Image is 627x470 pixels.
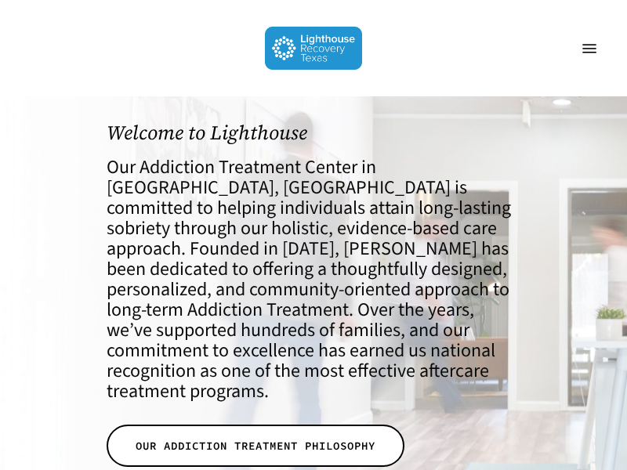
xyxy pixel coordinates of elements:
[107,121,520,144] h1: Welcome to Lighthouse
[574,41,605,56] a: Navigation Menu
[265,27,363,70] img: Lighthouse Recovery Texas
[107,157,520,402] h4: Our Addiction Treatment Center in [GEOGRAPHIC_DATA], [GEOGRAPHIC_DATA] is committed to helping in...
[136,438,375,454] span: OUR ADDICTION TREATMENT PHILOSOPHY
[107,425,404,467] a: OUR ADDICTION TREATMENT PHILOSOPHY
